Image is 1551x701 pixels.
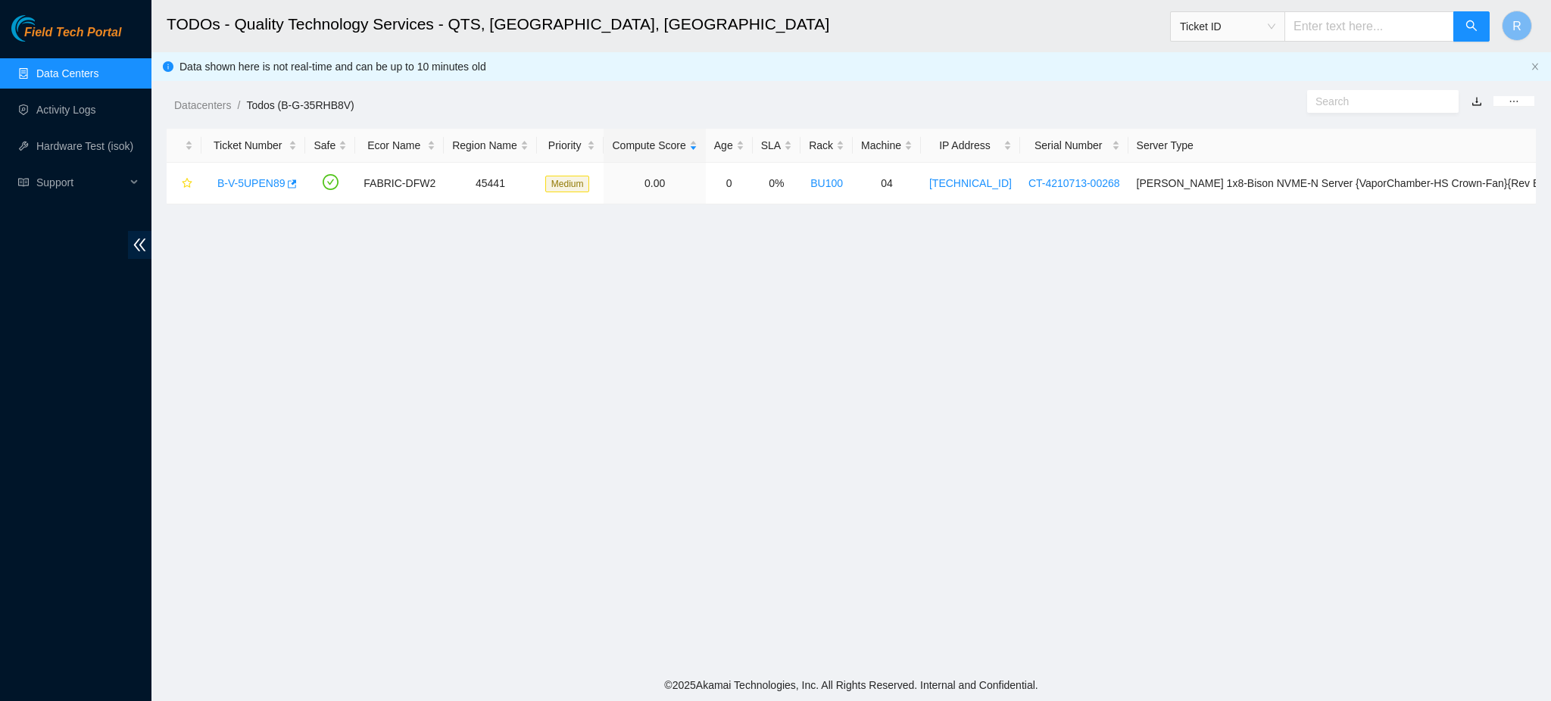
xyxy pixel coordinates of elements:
img: Akamai Technologies [11,15,76,42]
span: check-circle [323,174,339,190]
a: [TECHNICAL_ID] [929,177,1012,189]
button: R [1502,11,1532,41]
a: Akamai TechnologiesField Tech Portal [11,27,121,47]
span: Support [36,167,126,198]
span: Medium [545,176,590,192]
span: read [18,177,29,188]
span: Field Tech Portal [24,26,121,40]
a: Hardware Test (isok) [36,140,133,152]
td: 0 [706,163,753,204]
a: download [1471,95,1482,107]
a: B-V-5UPEN89 [217,177,285,189]
td: FABRIC-DFW2 [355,163,444,204]
a: Datacenters [174,99,231,111]
button: search [1453,11,1490,42]
button: download [1460,89,1493,114]
a: Data Centers [36,67,98,79]
a: BU100 [810,177,843,189]
span: search [1465,20,1478,34]
span: star [182,178,192,190]
input: Enter text here... [1284,11,1454,42]
span: Ticket ID [1180,15,1275,38]
span: close [1531,62,1540,71]
td: 04 [853,163,921,204]
button: close [1531,62,1540,72]
span: R [1512,17,1521,36]
a: CT-4210713-00268 [1028,177,1120,189]
input: Search [1315,93,1438,110]
span: double-left [128,231,151,259]
td: 45441 [444,163,537,204]
td: 0% [753,163,800,204]
td: 0.00 [604,163,705,204]
span: / [237,99,240,111]
span: ellipsis [1509,96,1519,107]
footer: © 2025 Akamai Technologies, Inc. All Rights Reserved. Internal and Confidential. [151,669,1551,701]
button: star [175,171,193,195]
a: Todos (B-G-35RHB8V) [246,99,354,111]
a: Activity Logs [36,104,96,116]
